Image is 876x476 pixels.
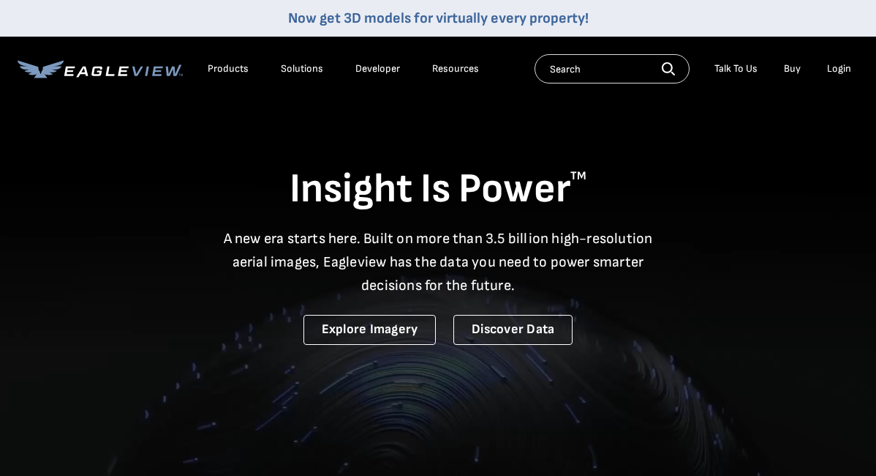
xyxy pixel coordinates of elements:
[281,62,323,75] div: Solutions
[453,315,573,345] a: Discover Data
[208,62,249,75] div: Products
[570,169,586,183] sup: TM
[18,164,858,215] h1: Insight Is Power
[784,62,801,75] a: Buy
[827,62,851,75] div: Login
[288,10,589,27] a: Now get 3D models for virtually every property!
[355,62,400,75] a: Developer
[535,54,690,83] input: Search
[432,62,479,75] div: Resources
[303,315,437,345] a: Explore Imagery
[714,62,758,75] div: Talk To Us
[214,227,662,297] p: A new era starts here. Built on more than 3.5 billion high-resolution aerial images, Eagleview ha...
